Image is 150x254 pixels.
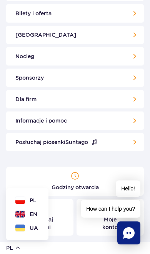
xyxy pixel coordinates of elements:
a: Dla firm [6,90,144,108]
span: EN [30,210,37,218]
a: Bilety i oferta [6,4,144,23]
span: How can I help you? [81,200,140,218]
a: Informacje i pomoc [6,111,144,130]
div: Chat [117,221,140,244]
span: Suntago [65,139,88,145]
a: Moje konto [77,199,144,236]
button: PL [15,197,37,204]
a: Godziny otwarcia [6,167,144,196]
a: [GEOGRAPHIC_DATA] [6,26,144,44]
button: pl [6,244,21,252]
button: UA [15,224,38,232]
span: Posłuchaj piosenki [15,138,88,146]
button: Posłuchaj piosenkiSuntago [6,133,144,151]
button: EN [15,210,37,218]
a: Nocleg [6,47,144,66]
span: UA [30,224,38,232]
dialog: Dialog wyboru języka [6,188,48,240]
span: PL [30,197,37,204]
span: Hello! [116,180,140,197]
a: Sponsorzy [6,69,144,87]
